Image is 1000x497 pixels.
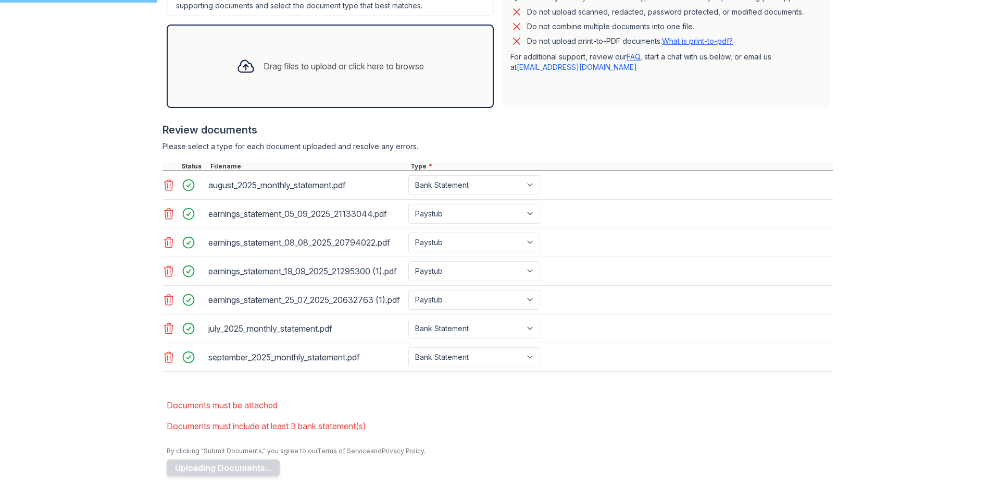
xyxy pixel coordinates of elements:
div: By clicking "Submit Documents," you agree to our and [167,447,833,455]
button: Uploading Documents... [167,459,280,476]
p: For additional support, review our , start a chat with us below, or email us at [510,52,821,72]
div: Do not combine multiple documents into one file. [527,20,694,33]
div: july_2025_monthly_statement.pdf [208,320,404,337]
a: What is print-to-pdf? [662,37,733,45]
a: Privacy Policy. [382,447,426,455]
div: earnings_statement_25_07_2025_20632763 (1).pdf [208,292,404,308]
li: Documents must include at least 3 bank statement(s) [167,416,833,437]
div: Type [408,162,833,171]
div: Drag files to upload or click here to browse [264,60,424,72]
a: Terms of Service [317,447,370,455]
div: september_2025_monthly_statement.pdf [208,349,404,366]
div: earnings_statement_19_09_2025_21295300 (1).pdf [208,263,404,280]
div: Review documents [162,123,833,137]
a: [EMAIL_ADDRESS][DOMAIN_NAME] [517,63,637,71]
div: earnings_statement_08_08_2025_20794022.pdf [208,234,404,251]
div: earnings_statement_05_09_2025_21133044.pdf [208,205,404,222]
div: august_2025_monthly_statement.pdf [208,177,404,193]
div: Please select a type for each document uploaded and resolve any errors. [162,141,833,152]
div: Status [179,162,208,171]
p: Do not upload print-to-PDF documents. [527,36,733,46]
div: Filename [208,162,408,171]
a: FAQ [627,52,640,61]
li: Documents must be attached [167,395,833,416]
div: Do not upload scanned, redacted, password protected, or modified documents. [527,6,804,18]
